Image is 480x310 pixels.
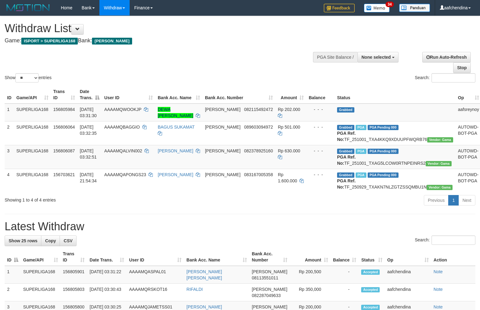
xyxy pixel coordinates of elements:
[5,38,314,44] h4: Game: Bank:
[127,266,184,284] td: AAAAMQASPAL01
[205,125,240,130] span: [PERSON_NAME]
[14,121,51,145] td: SUPERLIGA168
[14,86,51,104] th: Game/API: activate to sort column ascending
[448,195,459,206] a: 1
[361,287,380,292] span: Accepted
[252,304,287,309] span: [PERSON_NAME]
[14,104,51,121] td: SUPERLIGA168
[356,149,366,154] span: Marked by aafandaneth
[335,121,456,145] td: TF_251001_TXA4KKQ9XDUUPFWQRB76
[53,172,75,177] span: 156703621
[5,194,195,203] div: Showing 1 to 4 of 4 entries
[5,266,21,284] td: 1
[5,86,14,104] th: ID
[92,38,132,45] span: [PERSON_NAME]
[458,195,475,206] a: Next
[278,107,300,112] span: Rp 202.000
[5,248,21,266] th: ID: activate to sort column descending
[5,3,52,12] img: MOTION_logo.png
[252,293,281,298] span: Copy 082287049633 to clipboard
[5,73,52,83] label: Show entries
[104,172,146,177] span: AAAAMQAPONGS23
[104,107,141,112] span: AAAAMQWOOKJP
[87,284,127,301] td: [DATE] 03:30:43
[244,125,273,130] span: Copy 089603094972 to clipboard
[80,107,97,118] span: [DATE] 03:31:30
[356,125,366,130] span: Marked by aafandaneth
[331,266,359,284] td: -
[356,172,366,178] span: Marked by aafchhiseyha
[87,248,127,266] th: Date Trans.: activate to sort column ascending
[434,304,443,309] a: Note
[61,248,87,266] th: Trans ID: activate to sort column ascending
[205,148,240,153] span: [PERSON_NAME]
[290,266,331,284] td: Rp 200,500
[244,148,273,153] span: Copy 082378925160 to clipboard
[385,284,431,301] td: aafchendina
[337,149,354,154] span: Grabbed
[127,284,184,301] td: AAAAMQRSKOT16
[104,148,142,153] span: AAAAMQALVIN002
[5,220,475,233] h1: Latest Withdraw
[186,304,222,309] a: [PERSON_NAME]
[77,86,102,104] th: Date Trans.: activate to sort column descending
[184,248,249,266] th: Bank Acc. Name: activate to sort column ascending
[415,73,475,83] label: Search:
[368,149,399,154] span: PGA Pending
[5,145,14,169] td: 3
[309,106,332,113] div: - - -
[335,145,456,169] td: TF_251001_TXAG5LCOW0RTNPEINRS2
[252,269,287,274] span: [PERSON_NAME]
[434,287,443,292] a: Note
[275,86,306,104] th: Amount: activate to sort column ascending
[21,266,61,284] td: SUPERLIGA168
[337,107,354,113] span: Grabbed
[80,125,97,136] span: [DATE] 03:32:35
[335,86,456,104] th: Status
[432,73,475,83] input: Search:
[45,238,56,243] span: Copy
[337,172,354,178] span: Grabbed
[331,284,359,301] td: -
[9,238,37,243] span: Show 25 rows
[104,125,140,130] span: AAAAMQBAGGIO
[361,55,391,60] span: None selected
[252,275,278,280] span: Copy 08113551011 to clipboard
[244,107,273,112] span: Copy 082115492472 to clipboard
[51,86,77,104] th: Trans ID: activate to sort column ascending
[158,107,193,118] a: DEWA [PERSON_NAME]
[41,236,60,246] a: Copy
[290,284,331,301] td: Rp 350,000
[61,266,87,284] td: 156805901
[53,107,75,112] span: 156805984
[205,172,240,177] span: [PERSON_NAME]
[357,52,399,62] button: None selected
[14,145,51,169] td: SUPERLIGA168
[368,125,399,130] span: PGA Pending
[249,248,290,266] th: Bank Acc. Number: activate to sort column ascending
[155,86,202,104] th: Bank Acc. Name: activate to sort column ascending
[64,238,73,243] span: CSV
[278,148,300,153] span: Rp 630.000
[290,248,331,266] th: Amount: activate to sort column ascending
[324,4,355,12] img: Feedback.jpg
[434,269,443,274] a: Note
[364,4,390,12] img: Button%20Memo.svg
[337,178,356,189] b: PGA Ref. No:
[53,148,75,153] span: 156806087
[426,161,452,166] span: Vendor URL: https://trx31.1velocity.biz
[361,270,380,275] span: Accepted
[87,266,127,284] td: [DATE] 03:31:22
[309,148,332,154] div: - - -
[158,172,193,177] a: [PERSON_NAME]
[5,169,14,193] td: 4
[5,104,14,121] td: 1
[432,236,475,245] input: Search:
[278,172,297,183] span: Rp 1.600.000
[415,236,475,245] label: Search:
[60,236,77,246] a: CSV
[424,195,449,206] a: Previous
[127,248,184,266] th: User ID: activate to sort column ascending
[309,172,332,178] div: - - -
[337,125,354,130] span: Grabbed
